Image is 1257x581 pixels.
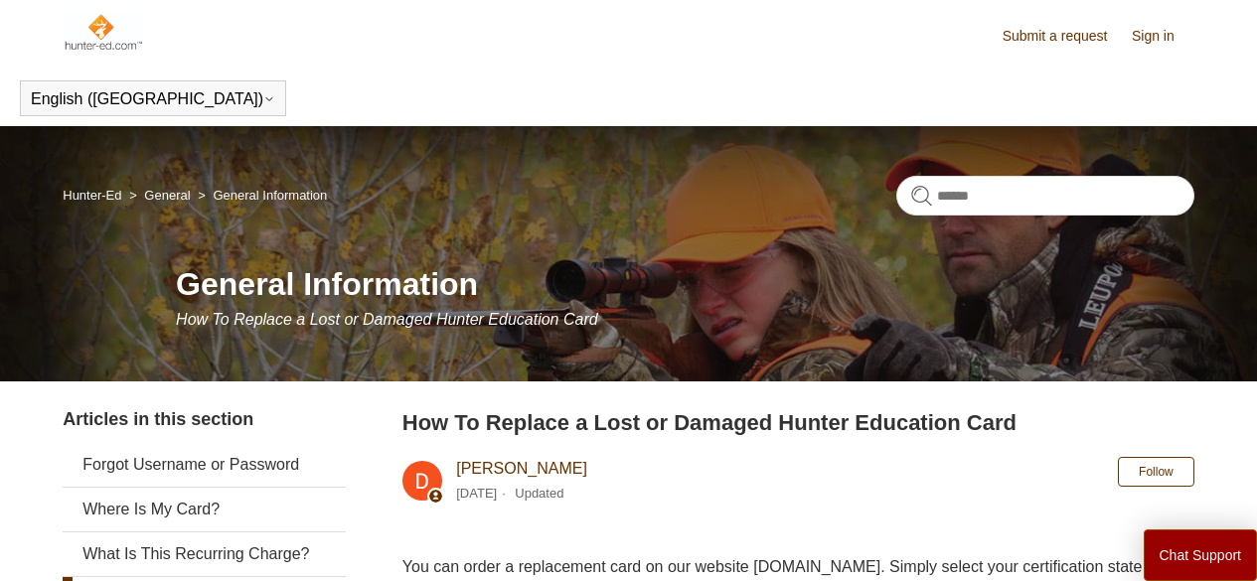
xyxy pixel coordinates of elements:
[63,488,346,531] a: Where Is My Card?
[31,90,275,108] button: English ([GEOGRAPHIC_DATA])
[1003,26,1128,47] a: Submit a request
[176,260,1194,308] h1: General Information
[194,188,327,203] li: General Information
[515,486,563,501] li: Updated
[125,188,194,203] li: General
[176,311,598,328] span: How To Replace a Lost or Damaged Hunter Education Card
[63,188,121,203] a: Hunter-Ed
[896,176,1194,216] input: Search
[1132,26,1194,47] a: Sign in
[63,532,346,576] a: What Is This Recurring Charge?
[144,188,190,203] a: General
[456,486,497,501] time: 03/04/2024, 09:49
[63,188,125,203] li: Hunter-Ed
[1118,457,1194,487] button: Follow Article
[63,12,143,52] img: Hunter-Ed Help Center home page
[456,460,587,477] a: [PERSON_NAME]
[402,406,1194,439] h2: How To Replace a Lost or Damaged Hunter Education Card
[63,443,346,487] a: Forgot Username or Password
[213,188,327,203] a: General Information
[63,409,253,429] span: Articles in this section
